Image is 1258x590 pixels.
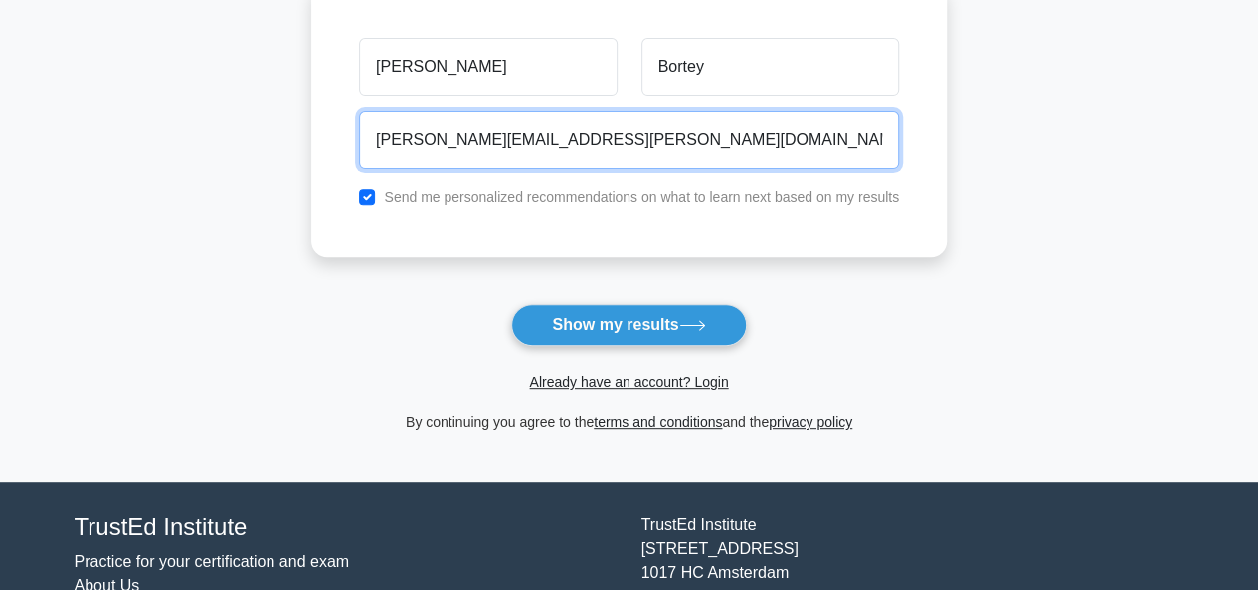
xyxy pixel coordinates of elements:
[359,38,617,96] input: First name
[594,414,722,430] a: terms and conditions
[384,189,899,205] label: Send me personalized recommendations on what to learn next based on my results
[359,111,899,169] input: Email
[769,414,852,430] a: privacy policy
[75,513,618,542] h4: TrustEd Institute
[529,374,728,390] a: Already have an account? Login
[511,304,746,346] button: Show my results
[641,38,899,96] input: Last name
[75,553,350,570] a: Practice for your certification and exam
[299,410,959,434] div: By continuing you agree to the and the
